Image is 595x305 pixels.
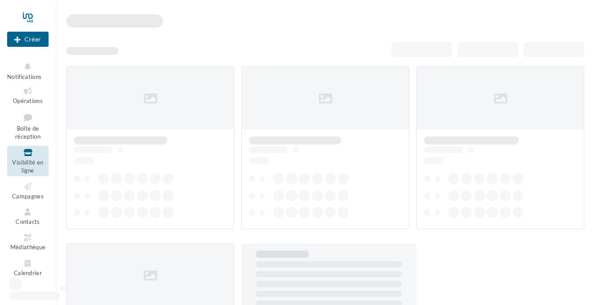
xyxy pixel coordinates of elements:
[12,193,44,200] span: Campagnes
[15,125,41,140] span: Boîte de réception
[7,110,49,142] a: Boîte de réception
[7,205,49,227] a: Contacts
[10,244,46,251] span: Médiathèque
[16,218,40,225] span: Contacts
[7,180,49,202] a: Campagnes
[7,32,49,47] button: Créer
[7,32,49,47] div: Nouvelle campagne
[14,269,42,276] span: Calendrier
[7,84,49,106] a: Opérations
[7,73,41,80] span: Notifications
[7,231,49,253] a: Médiathèque
[7,256,49,278] a: Calendrier
[12,159,43,174] span: Visibilité en ligne
[13,97,43,104] span: Opérations
[7,146,49,176] a: Visibilité en ligne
